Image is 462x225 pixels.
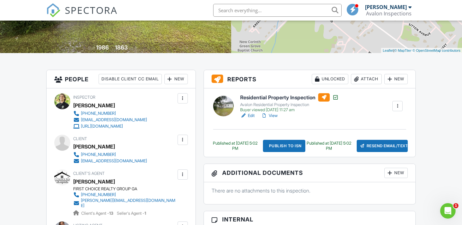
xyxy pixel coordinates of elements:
div: Avalon Residential Property Inspection [240,102,339,107]
iframe: Intercom live chat [440,203,456,219]
a: [URL][DOMAIN_NAME] [73,123,147,130]
a: Residential Property Inspection Avalon Residential Property Inspection Buyer viewed [DATE] 11:27 am [240,93,339,113]
div: [URL][DOMAIN_NAME] [81,124,123,129]
a: [PHONE_NUMBER] [73,110,147,117]
span: [PHONE_NUMBER] [81,111,116,116]
a: Leaflet [383,49,393,52]
span: Inspector [73,95,95,100]
h6: Residential Property Inspection [240,93,339,102]
span: Built [88,46,95,50]
a: [PERSON_NAME][EMAIL_ADDRESS][DOMAIN_NAME] [73,198,176,208]
div: Published at [DATE] 5:02 PM [305,141,353,151]
span: Client's Agent [73,171,105,176]
div: [PERSON_NAME] [365,4,407,10]
div: Publish to ISN [263,140,305,152]
a: [PHONE_NUMBER] [73,192,176,198]
div: 1863 [115,44,128,51]
div: Disable Client CC Email [99,74,162,84]
div: New [384,168,408,178]
span: 1 [453,203,458,208]
h3: Reports [204,70,416,88]
div: 1986 [96,44,109,51]
div: [PERSON_NAME] [73,101,115,110]
div: FIRST CHOICE REALTY GROUP GA [73,186,181,192]
div: [EMAIL_ADDRESS][DOMAIN_NAME] [81,117,147,122]
span: [PHONE_NUMBER] [81,192,116,197]
div: [PERSON_NAME][EMAIL_ADDRESS][DOMAIN_NAME] [81,198,176,208]
p: There are no attachments to this inspection. [212,187,408,194]
strong: 13 [109,211,113,216]
a: [EMAIL_ADDRESS][DOMAIN_NAME] [73,158,147,164]
div: New [164,74,188,84]
input: Search everything... [213,4,342,17]
div: [PERSON_NAME] [73,142,115,151]
a: [PHONE_NUMBER] [73,151,147,158]
strong: 1 [144,211,146,216]
span: sq. ft. [129,46,138,50]
span: Client's Agent - [81,211,114,216]
div: Attach [351,74,382,84]
h3: People [47,70,196,88]
a: [PERSON_NAME] [73,177,115,186]
span: Client [73,136,87,141]
div: Published at [DATE] 5:02 PM [212,141,259,151]
img: The Best Home Inspection Software - Spectora [46,3,60,17]
a: © OpenStreetMap contributors [413,49,460,52]
div: Resend Email/Text [357,140,408,152]
h3: Additional Documents [204,164,416,182]
a: View [261,113,278,119]
div: New [384,74,408,84]
div: | [381,48,462,53]
a: © MapTiler [394,49,412,52]
div: Unlocked [312,74,348,84]
span: [PHONE_NUMBER] [81,152,116,157]
div: Buyer viewed [DATE] 11:27 am [240,107,339,113]
a: SPECTORA [46,9,118,22]
a: Edit [240,113,255,119]
a: [EMAIL_ADDRESS][DOMAIN_NAME] [73,117,147,123]
div: Avalon Inspections [366,10,412,17]
div: [EMAIL_ADDRESS][DOMAIN_NAME] [81,158,147,164]
span: Seller's Agent - [117,211,146,216]
span: SPECTORA [65,3,118,17]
